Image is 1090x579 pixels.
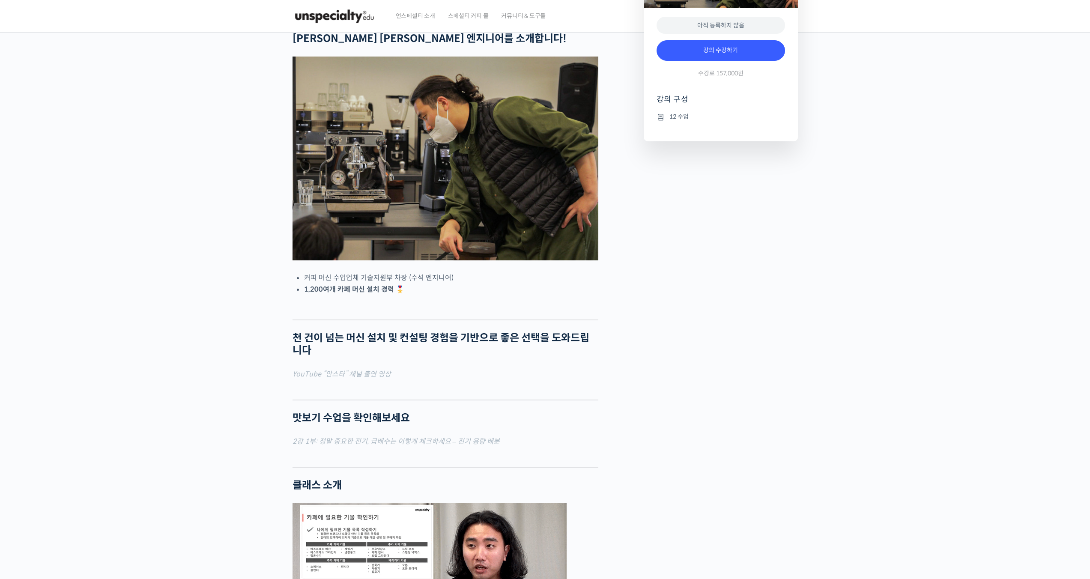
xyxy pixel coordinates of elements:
[304,272,598,284] li: 커피 머신 수입업체 기술지원부 차장 (수석 엔지니어)
[304,285,404,294] strong: 1,200여개 카페 머신 설치 경력 🎖️
[657,40,785,61] a: 강의 수강하기
[293,437,500,446] span: 2강 1부: 정말 중요한 전기, 급배수는 이렇게 체크하세요 – 전기 용량 배분
[657,94,785,111] h4: 강의 구성
[293,479,342,492] strong: 클래스 소개
[657,17,785,34] div: 아직 등록하지 않음
[657,112,785,122] li: 12 수업
[698,69,744,78] span: 수강료 157,000원
[293,32,567,45] strong: [PERSON_NAME] [PERSON_NAME] 엔지니어를 소개합니다!
[293,331,589,357] strong: 천 건이 넘는 머신 설치 및 컨설팅 경험을 기반으로 좋은 선택을 도와드립니다
[293,412,410,424] strong: 맛보기 수업을 확인해보세요
[293,370,391,379] span: YouTube “안스타” 채널 출연 영상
